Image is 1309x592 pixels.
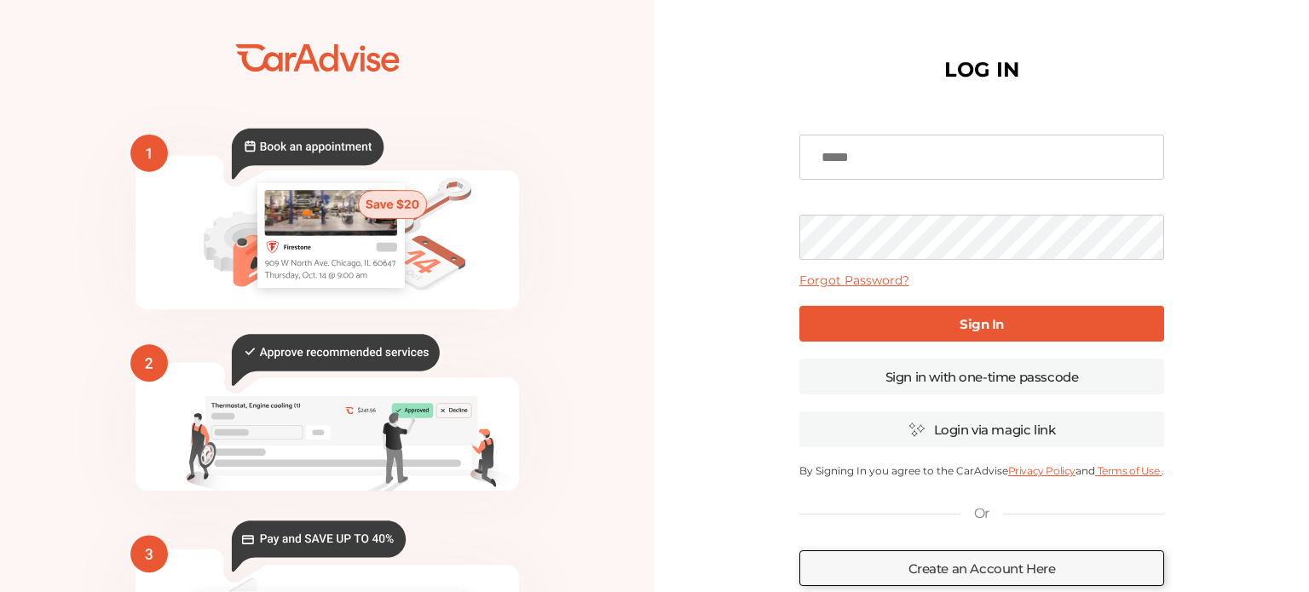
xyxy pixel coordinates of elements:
[799,411,1165,447] a: Login via magic link
[960,316,1004,332] b: Sign In
[799,550,1165,586] a: Create an Account Here
[799,273,909,288] a: Forgot Password?
[799,464,1165,477] p: By Signing In you agree to the CarAdvise and .
[799,359,1165,394] a: Sign in with one-time passcode
[1008,464,1075,477] a: Privacy Policy
[974,504,989,523] p: Or
[799,306,1165,342] a: Sign In
[908,422,926,438] img: magic_icon.32c66aac.svg
[944,61,1019,78] h1: LOG IN
[1095,464,1162,477] a: Terms of Use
